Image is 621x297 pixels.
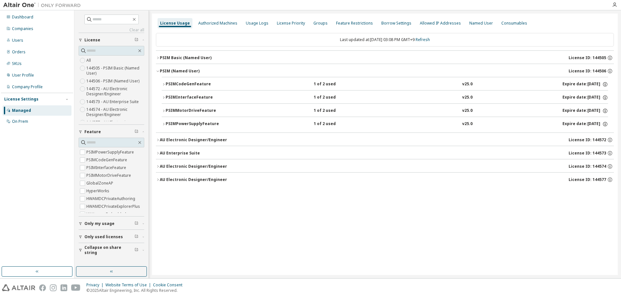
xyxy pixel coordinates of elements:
[160,69,200,74] div: PSIM (Named User)
[314,108,372,114] div: 1 of 2 used
[336,21,373,26] div: Feature Restrictions
[86,210,127,218] label: HWAccessEmbedded
[156,159,614,174] button: AU Electronic Designer/EngineerLicense ID: 144574
[86,195,136,203] label: HWAMDCPrivateAuthoring
[246,21,268,26] div: Usage Logs
[569,69,606,74] span: License ID: 144506
[84,129,101,134] span: Feature
[86,187,111,195] label: HyperWorks
[105,282,153,288] div: Website Terms of Use
[12,84,43,90] div: Company Profile
[86,85,144,98] label: 144572 - AU Electronic Designer/Engineer
[166,81,224,87] div: PSIMCodeGenFeature
[166,108,224,114] div: PSIMMotorDriveFeature
[71,284,81,291] img: youtube.svg
[562,121,608,127] div: Expire date: [DATE]
[84,37,100,43] span: License
[86,77,141,85] label: 144506 - PSIM (Named User)
[462,95,473,101] div: v25.0
[86,288,186,293] p: © 2025 Altair Engineering, Inc. All Rights Reserved.
[86,203,141,210] label: HWAMDCPrivateExplorerPlus
[12,38,23,43] div: Users
[569,177,606,182] span: License ID: 144577
[160,21,190,26] div: License Usage
[160,137,227,143] div: AU Electronic Designer/Engineer
[313,21,328,26] div: Groups
[135,129,138,134] span: Clear filter
[153,282,186,288] div: Cookie Consent
[162,117,608,131] button: PSIMPowerSupplyFeature1 of 2 usedv25.0Expire date:[DATE]
[156,146,614,160] button: AU Enterprise SuiteLicense ID: 144573
[86,179,114,187] label: GlobalZoneAP
[79,230,144,244] button: Only used licenses
[462,81,473,87] div: v25.0
[462,121,473,127] div: v25.0
[84,221,114,226] span: Only my usage
[569,151,606,156] span: License ID: 144573
[166,95,224,101] div: PSIMInterfaceFeature
[160,55,212,60] div: PSIM Basic (Named User)
[160,151,200,156] div: AU Enterprise Suite
[79,125,144,139] button: Feature
[86,164,127,172] label: PSIMInterfaceFeature
[39,284,46,291] img: facebook.svg
[86,98,140,106] label: 144573 - AU Enterprise Suite
[86,57,92,64] label: All
[86,156,128,164] label: PSIMCodeGenFeature
[160,164,227,169] div: AU Electronic Designer/Engineer
[79,27,144,33] a: Clear all
[314,95,372,101] div: 1 of 2 used
[4,97,38,102] div: License Settings
[156,51,614,65] button: PSIM Basic (Named User)License ID: 144505
[314,121,372,127] div: 1 of 2 used
[135,37,138,43] span: Clear filter
[501,21,527,26] div: Consumables
[79,33,144,47] button: License
[86,282,105,288] div: Privacy
[156,33,614,47] div: Last updated at: [DATE] 03:08 PM GMT+9
[569,137,606,143] span: License ID: 144572
[12,49,26,55] div: Orders
[381,21,411,26] div: Borrow Settings
[3,2,84,8] img: Altair One
[156,64,614,78] button: PSIM (Named User)License ID: 144506
[86,64,144,77] label: 144505 - PSIM Basic (Named User)
[60,284,67,291] img: linkedin.svg
[562,95,608,101] div: Expire date: [DATE]
[12,73,34,78] div: User Profile
[314,81,372,87] div: 1 of 2 used
[569,164,606,169] span: License ID: 144574
[156,173,614,187] button: AU Electronic Designer/EngineerLicense ID: 144577
[198,21,237,26] div: Authorized Machines
[162,77,608,91] button: PSIMCodeGenFeature1 of 2 usedv25.0Expire date:[DATE]
[135,234,138,239] span: Clear filter
[469,21,493,26] div: Named User
[135,248,138,253] span: Clear filter
[162,90,608,105] button: PSIMInterfaceFeature1 of 2 usedv25.0Expire date:[DATE]
[84,245,135,255] span: Collapse on share string
[12,108,31,113] div: Managed
[135,221,138,226] span: Clear filter
[156,133,614,147] button: AU Electronic Designer/EngineerLicense ID: 144572
[12,61,22,66] div: SKUs
[84,234,123,239] span: Only used licenses
[86,148,135,156] label: PSIMPowerSupplyFeature
[462,108,473,114] div: v25.0
[166,121,224,127] div: PSIMPowerSupplyFeature
[50,284,57,291] img: instagram.svg
[12,26,33,31] div: Companies
[79,243,144,257] button: Collapse on share string
[12,119,28,124] div: On Prem
[277,21,305,26] div: License Priority
[562,81,608,87] div: Expire date: [DATE]
[162,104,608,118] button: PSIMMotorDriveFeature1 of 2 usedv25.0Expire date:[DATE]
[562,108,608,114] div: Expire date: [DATE]
[569,55,606,60] span: License ID: 144505
[86,119,144,132] label: 144577 - AU Electronic Designer/Engineer
[86,172,132,179] label: PSIMMotorDriveFeature
[86,106,144,119] label: 144574 - AU Electronic Designer/Engineer
[12,15,33,20] div: Dashboard
[2,284,35,291] img: altair_logo.svg
[79,217,144,231] button: Only my usage
[420,21,461,26] div: Allowed IP Addresses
